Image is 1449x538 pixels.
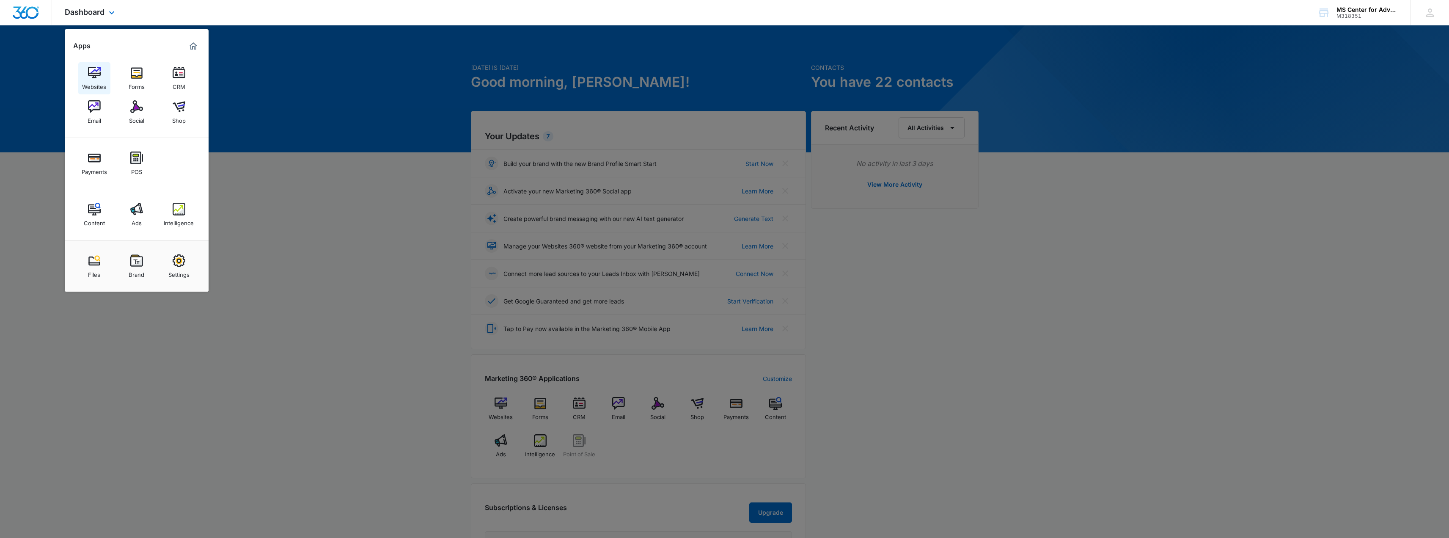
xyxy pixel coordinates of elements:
div: Brand [129,267,144,278]
a: Shop [163,96,195,128]
span: Dashboard [65,8,104,17]
div: Ads [132,215,142,226]
div: Files [88,267,100,278]
div: Content [84,215,105,226]
div: Shop [172,113,186,124]
a: Ads [121,199,153,231]
div: account name [1336,6,1398,13]
div: account id [1336,13,1398,19]
div: Settings [168,267,190,278]
a: Email [78,96,110,128]
a: CRM [163,62,195,94]
a: Websites [78,62,110,94]
div: CRM [173,79,185,90]
a: Brand [121,250,153,282]
a: Content [78,199,110,231]
div: Payments [82,164,107,175]
a: Social [121,96,153,128]
div: Websites [82,79,106,90]
div: Forms [129,79,145,90]
div: POS [131,164,142,175]
a: Payments [78,147,110,179]
a: Marketing 360® Dashboard [187,39,200,53]
a: Intelligence [163,199,195,231]
a: Settings [163,250,195,282]
div: Email [88,113,101,124]
h2: Apps [73,42,91,50]
a: POS [121,147,153,179]
a: Forms [121,62,153,94]
a: Files [78,250,110,282]
div: Intelligence [164,215,194,226]
div: Social [129,113,144,124]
